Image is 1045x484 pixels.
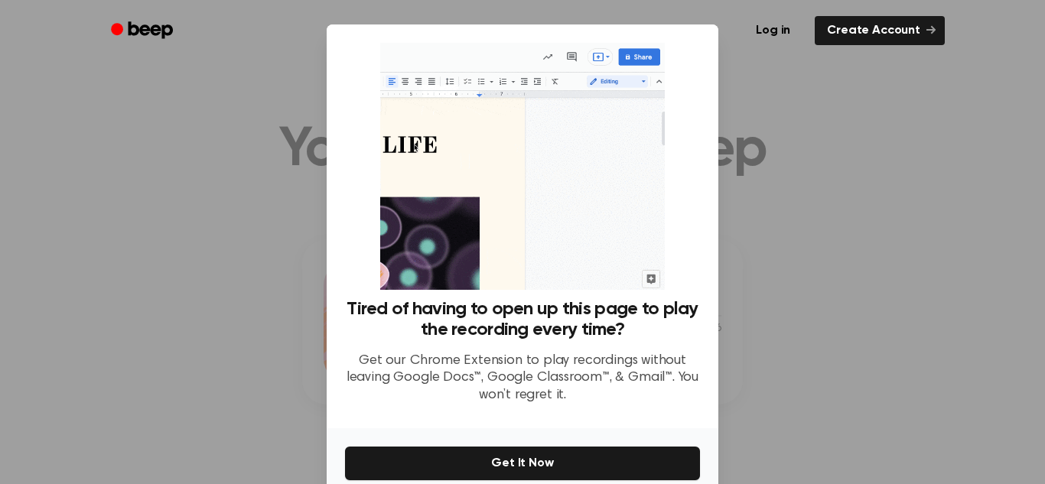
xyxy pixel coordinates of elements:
a: Beep [100,16,187,46]
img: Beep extension in action [380,43,664,290]
h3: Tired of having to open up this page to play the recording every time? [345,299,700,340]
p: Get our Chrome Extension to play recordings without leaving Google Docs™, Google Classroom™, & Gm... [345,352,700,404]
button: Get It Now [345,447,700,480]
a: Create Account [815,16,945,45]
a: Log in [741,13,806,48]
